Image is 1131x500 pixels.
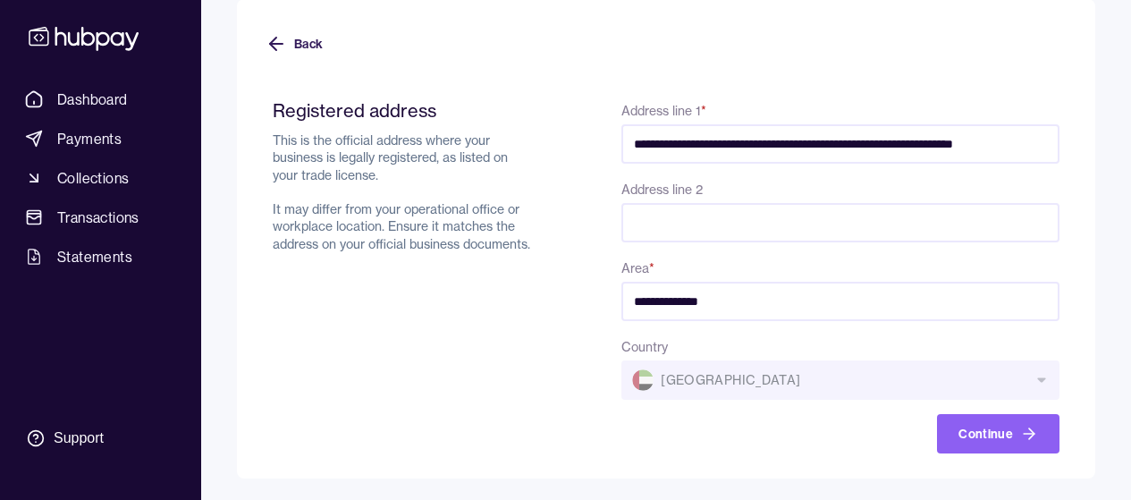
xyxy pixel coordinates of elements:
a: Support [18,419,183,457]
button: Continue [937,414,1059,453]
label: Address line 1 [621,103,706,119]
a: Statements [18,241,183,273]
span: Dashboard [57,89,128,110]
p: This is the official address where your business is legally registered, as listed on your trade l... [273,132,536,253]
a: Collections [18,162,183,194]
div: Support [54,428,104,448]
label: Country [621,339,668,355]
span: Statements [57,246,132,267]
button: Back [266,24,323,64]
a: Payments [18,123,183,155]
label: Address line 2 [621,182,703,198]
h2: Registered address [273,99,536,122]
label: Area [621,260,654,276]
a: Dashboard [18,83,183,115]
span: Payments [57,128,122,149]
a: Transactions [18,201,183,233]
span: Collections [57,167,129,189]
span: Transactions [57,207,139,228]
